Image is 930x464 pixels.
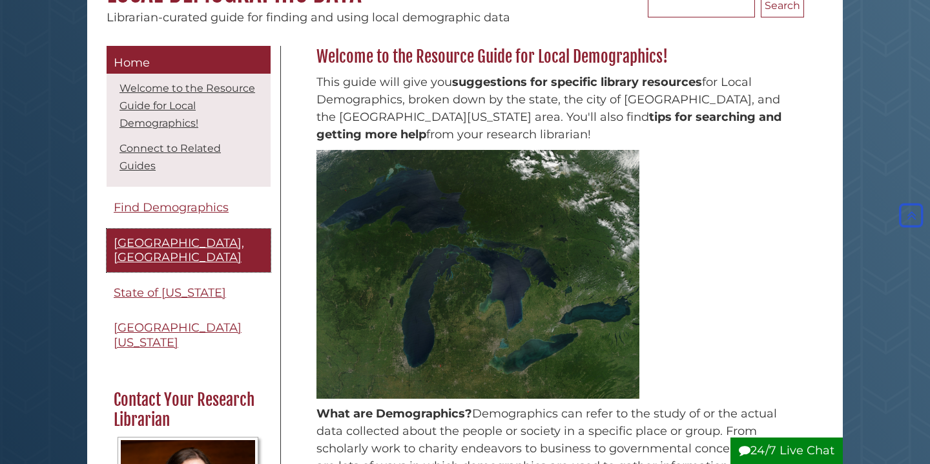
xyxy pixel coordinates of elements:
strong: What are Demographics? [316,406,472,421]
a: [GEOGRAPHIC_DATA][US_STATE] [107,313,271,357]
a: [GEOGRAPHIC_DATA], [GEOGRAPHIC_DATA] [107,229,271,272]
span: [GEOGRAPHIC_DATA], [GEOGRAPHIC_DATA] [114,236,244,265]
span: [GEOGRAPHIC_DATA][US_STATE] [114,321,242,350]
span: Find Demographics [114,200,229,215]
span: Home [114,56,150,70]
span: Librarian-curated guide for finding and using local demographic data [107,10,510,25]
span: from your research librarian! [426,127,591,142]
a: Find Demographics [107,193,271,222]
h2: Welcome to the Resource Guide for Local Demographics! [310,47,804,67]
a: Back to Top [896,209,927,223]
img: Spatial capture of geographical area of Michigan [316,150,639,399]
span: State of [US_STATE] [114,286,226,300]
button: 24/7 Live Chat [730,438,843,464]
span: tips for searching and getting more help [316,110,781,142]
span: suggestions for specific library resources [452,75,702,89]
a: Welcome to the Resource Guide for Local Demographics! [119,82,255,129]
span: This guide will give you [316,75,452,89]
a: Connect to Related Guides [119,142,221,172]
h2: Contact Your Research Librarian [107,390,269,430]
a: State of [US_STATE] [107,279,271,308]
a: Home [107,46,271,74]
span: for Local Demographics, broken down by the state, the city of [GEOGRAPHIC_DATA], and the [GEOGRAP... [316,75,780,124]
